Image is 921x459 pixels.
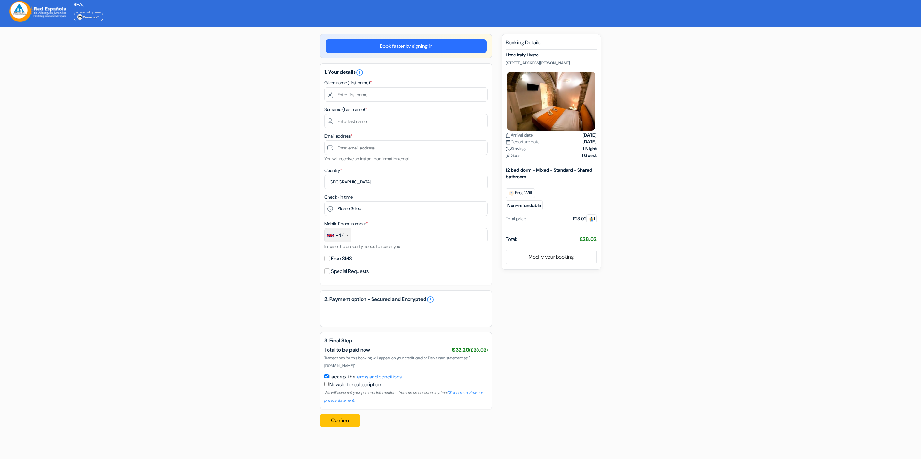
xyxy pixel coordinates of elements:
i: error_outline [356,69,364,76]
label: Country [324,167,342,174]
span: Staying: [506,145,526,152]
a: Modify your booking [506,251,596,263]
span: Total to be paid now [324,346,370,353]
h5: 3. Final Step [324,337,488,344]
img: moon.svg [506,147,511,151]
img: calendar.svg [506,140,511,145]
label: Check-in time [324,194,353,200]
strong: 1 Guest [582,152,597,159]
div: +44 [336,232,345,239]
div: £28.02 [573,216,597,222]
input: Enter last name [324,114,488,128]
img: user_icon.svg [506,153,511,158]
a: error_outline [356,69,364,75]
img: calendar.svg [506,133,511,138]
label: I accept the [329,373,402,381]
span: €32.20 [452,346,488,353]
input: Enter first name [324,87,488,102]
span: Free Wifi [506,188,535,198]
span: Departure date: [506,139,540,145]
small: Non-refundable [506,200,543,210]
img: free_wifi.svg [509,191,514,196]
a: Book faster by signing in [326,39,487,53]
a: error_outline [426,296,434,303]
label: Given name (first name) [324,80,372,86]
label: Mobile Phone number [324,220,368,227]
div: United Kingdom: +44 [325,228,351,242]
label: Free SMS [331,254,352,263]
span: REAJ [74,1,85,8]
span: Arrival date: [506,132,534,139]
strong: £28.02 [580,236,597,242]
small: (£28.02) [469,347,488,353]
span: Guest: [506,152,523,159]
img: guest.svg [589,217,594,222]
small: We will never sell your personal information - You can unsubscribe anytime. [324,390,483,403]
label: Email address [324,133,352,140]
strong: 1 Night [583,145,597,152]
h5: Little Italy Hostel [506,52,597,58]
strong: [DATE] [583,139,597,145]
label: Special Requests [331,267,369,276]
span: Total: [506,235,517,243]
button: Confirm [320,414,360,427]
small: In case the property needs to reach you [324,243,400,249]
h5: Booking Details [506,39,597,50]
a: terms and conditions [355,373,402,380]
span: 1 [586,214,597,223]
h5: 2. Payment option - Secured and Encrypted [324,296,488,303]
b: 12 bed dorm - Mixed - Standard - Shared bathroom [506,167,592,180]
label: Surname (Last name) [324,106,367,113]
strong: [DATE] [583,132,597,139]
p: [STREET_ADDRESS][PERSON_NAME] [506,60,597,65]
small: You will receive an instant confirmation email [324,156,410,162]
h5: 1. Your details [324,69,488,76]
div: Total price: [506,216,527,222]
label: Newsletter subscription [329,381,381,388]
input: Enter email address [324,140,488,155]
span: Transactions for this booking will appear on your credit card or Debit card statement as: "[DOMAI... [324,355,470,368]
